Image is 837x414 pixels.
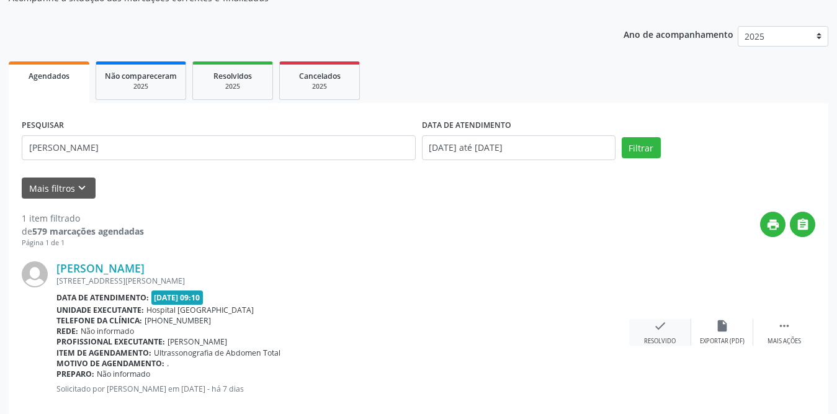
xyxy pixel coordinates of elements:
i: check [653,319,667,333]
b: Telefone da clínica: [56,315,142,326]
button: print [760,212,786,237]
img: img [22,261,48,287]
span: Não informado [81,326,134,336]
i: print [766,218,780,232]
span: . [167,358,169,369]
i:  [796,218,810,232]
b: Rede: [56,326,78,336]
button:  [790,212,815,237]
b: Unidade executante: [56,305,144,315]
div: Página 1 de 1 [22,238,144,248]
b: Motivo de agendamento: [56,358,164,369]
b: Profissional executante: [56,336,165,347]
i: insert_drive_file [715,319,729,333]
div: 2025 [105,82,177,91]
input: Nome, CNS [22,135,416,160]
button: Filtrar [622,137,661,158]
label: DATA DE ATENDIMENTO [422,116,511,135]
b: Data de atendimento: [56,292,149,303]
div: [STREET_ADDRESS][PERSON_NAME] [56,276,629,286]
span: Não informado [97,369,150,379]
div: Mais ações [768,337,801,346]
span: Resolvidos [213,71,252,81]
b: Preparo: [56,369,94,379]
span: Não compareceram [105,71,177,81]
span: Hospital [GEOGRAPHIC_DATA] [146,305,254,315]
span: Ultrassonografia de Abdomen Total [154,348,280,358]
div: 2025 [202,82,264,91]
label: PESQUISAR [22,116,64,135]
i:  [777,319,791,333]
p: Solicitado por [PERSON_NAME] em [DATE] - há 7 dias [56,384,629,394]
i: keyboard_arrow_down [75,181,89,195]
div: de [22,225,144,238]
b: Item de agendamento: [56,348,151,358]
button: Mais filtroskeyboard_arrow_down [22,178,96,199]
div: Exportar (PDF) [700,337,745,346]
p: Ano de acompanhamento [624,26,733,42]
div: 1 item filtrado [22,212,144,225]
input: Selecione um intervalo [422,135,615,160]
div: 2025 [289,82,351,91]
a: [PERSON_NAME] [56,261,145,275]
span: [DATE] 09:10 [151,290,204,305]
span: Cancelados [299,71,341,81]
span: Agendados [29,71,69,81]
strong: 579 marcações agendadas [32,225,144,237]
div: Resolvido [644,337,676,346]
span: [PERSON_NAME] [168,336,227,347]
span: [PHONE_NUMBER] [145,315,211,326]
